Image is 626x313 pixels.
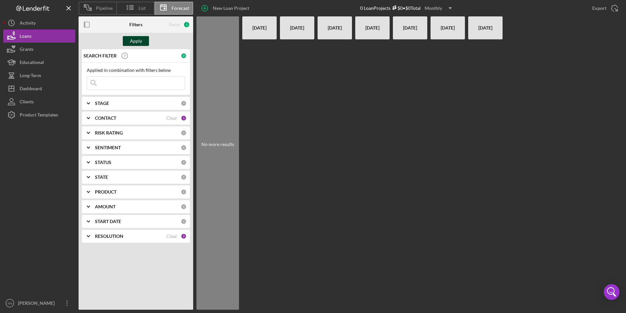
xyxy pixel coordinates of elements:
div: 0 [181,145,187,151]
b: STATE [95,175,108,180]
div: Loans [20,30,31,44]
b: PRODUCT [95,189,117,195]
div: 1 [181,115,187,121]
div: [DATE] [396,16,424,39]
button: Monthly [421,3,456,13]
div: Clear [166,115,177,121]
div: Monthly [425,3,442,13]
span: List [138,6,146,11]
div: [DATE] [246,16,273,39]
div: 0 [181,204,187,210]
b: SENTIMENT [95,145,121,150]
div: New Loan Project [213,2,249,15]
div: Grants [20,43,33,57]
div: $0 [391,5,403,11]
div: Long-Term [20,69,41,84]
div: 0 [181,219,187,224]
button: Export [586,2,623,15]
div: Export [592,2,606,15]
button: New Loan Project [196,2,256,15]
button: Long-Term [3,69,75,82]
span: Forecast [172,6,189,11]
div: Clients [20,95,34,110]
div: 2 [181,233,187,239]
div: [DATE] [321,16,349,39]
div: [DATE] [434,16,462,39]
div: Dashboard [20,82,42,97]
div: Clear [166,234,177,239]
div: 0 [181,189,187,195]
div: [DATE] [359,16,386,39]
button: Educational [3,56,75,69]
button: Activity [3,16,75,30]
button: Product Templates [3,108,75,121]
div: Apply [130,36,142,46]
b: Filters [129,22,142,27]
div: Educational [20,56,44,71]
span: Pipeline [96,6,113,11]
button: Loans [3,30,75,43]
div: Open Intercom Messenger [604,284,619,300]
div: 0 [181,159,187,165]
b: STATUS [95,160,111,165]
div: 0 [181,130,187,136]
b: RISK RATING [95,130,123,136]
div: Applied in combination with filters below [87,68,185,73]
button: Grants [3,43,75,56]
div: 3 [183,21,190,28]
b: CONTACT [95,115,116,121]
div: 0 [181,53,187,59]
div: Product Templates [20,108,58,123]
text: NN [8,302,12,305]
b: AMOUNT [95,204,116,209]
div: [DATE] [471,16,499,39]
b: SEARCH FILTER [83,53,117,58]
div: Activity [20,16,36,31]
b: START DATE [95,219,121,224]
div: [DATE] [283,16,311,39]
button: Dashboard [3,82,75,95]
div: No more results [196,142,239,147]
div: 0 Loan Projects • $0 Total [360,3,456,13]
div: [PERSON_NAME] [16,297,59,311]
b: STAGE [95,101,109,106]
button: Apply [123,36,149,46]
div: 0 [181,174,187,180]
b: RESOLUTION [95,234,123,239]
button: Clients [3,95,75,108]
div: Reset [169,22,180,27]
div: 0 [181,100,187,106]
button: NN[PERSON_NAME] [3,297,75,310]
